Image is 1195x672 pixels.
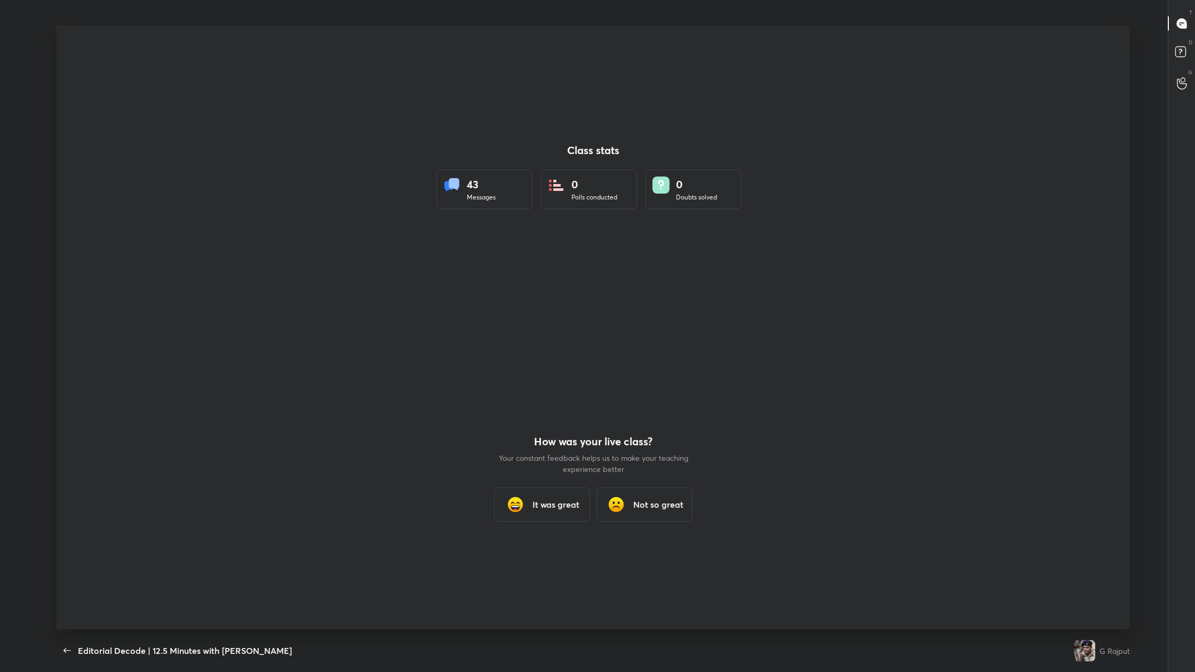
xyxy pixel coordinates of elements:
img: grinning_face_with_smiling_eyes_cmp.gif [505,494,526,515]
p: G [1188,68,1192,76]
p: T [1189,9,1192,17]
h3: It was great [532,498,579,511]
img: frowning_face_cmp.gif [606,494,627,515]
div: Editorial Decode | 12.5 Minutes with [PERSON_NAME] [78,644,292,657]
h4: Class stats [436,144,750,157]
div: Doubts solved [676,193,717,202]
img: statsPoll.b571884d.svg [548,177,565,194]
div: G Rajput [1100,645,1130,657]
h3: Not so great [633,498,683,511]
div: 43 [467,177,496,193]
p: Your constant feedback helps us to make your teaching experience better [497,452,689,475]
div: 0 [571,177,617,193]
div: Messages [467,193,496,202]
h4: How was your live class? [497,435,689,448]
p: D [1189,38,1192,46]
img: 4d6be83f570242e9b3f3d3ea02a997cb.jpg [1074,640,1095,661]
img: doubts.8a449be9.svg [652,177,670,194]
div: Polls conducted [571,193,617,202]
div: 0 [676,177,717,193]
img: statsMessages.856aad98.svg [443,177,460,194]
